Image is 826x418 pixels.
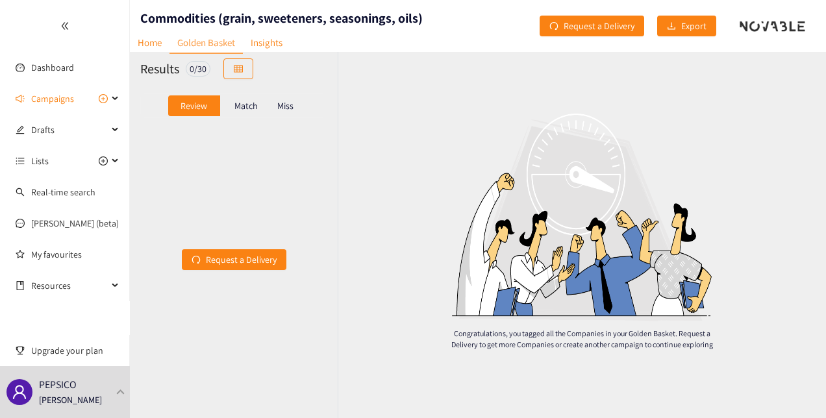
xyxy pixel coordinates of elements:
a: Home [130,32,169,53]
span: redo [192,255,201,265]
span: Drafts [31,117,108,143]
span: user [12,384,27,400]
div: 0 / 30 [186,61,210,77]
span: plus-circle [99,94,108,103]
button: table [223,58,253,79]
span: Export [681,19,707,33]
span: trophy [16,346,25,355]
span: Request a Delivery [206,252,277,267]
a: Insights [243,32,290,53]
span: table [234,64,243,75]
a: [PERSON_NAME] (beta) [31,217,119,229]
span: sound [16,94,25,103]
span: Campaigns [31,86,74,112]
span: book [16,281,25,290]
span: Resources [31,273,108,299]
p: Review [181,101,207,111]
span: download [667,21,676,32]
h1: Commodities (grain, sweeteners, seasonings, oils) [140,9,423,27]
p: PEPSICO [39,376,77,393]
h2: Results [140,60,179,78]
span: Request a Delivery [564,19,634,33]
a: Golden Basket [169,32,243,54]
button: redoRequest a Delivery [540,16,644,36]
p: Match [234,101,258,111]
p: Miss [277,101,294,111]
span: Upgrade your plan [31,338,119,363]
span: double-left [60,21,69,31]
span: unordered-list [16,156,25,166]
span: edit [16,125,25,134]
p: Congratulations, you tagged all the Companies in your Golden Basket. Request a Delivery to get mo... [443,328,720,350]
a: Real-time search [31,186,95,198]
button: downloadExport [657,16,716,36]
p: [PERSON_NAME] [39,393,102,407]
button: redoRequest a Delivery [182,249,286,270]
span: Lists [31,148,49,174]
span: plus-circle [99,156,108,166]
iframe: Chat Widget [761,356,826,418]
span: redo [549,21,558,32]
a: Dashboard [31,62,74,73]
a: My favourites [31,241,119,267]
